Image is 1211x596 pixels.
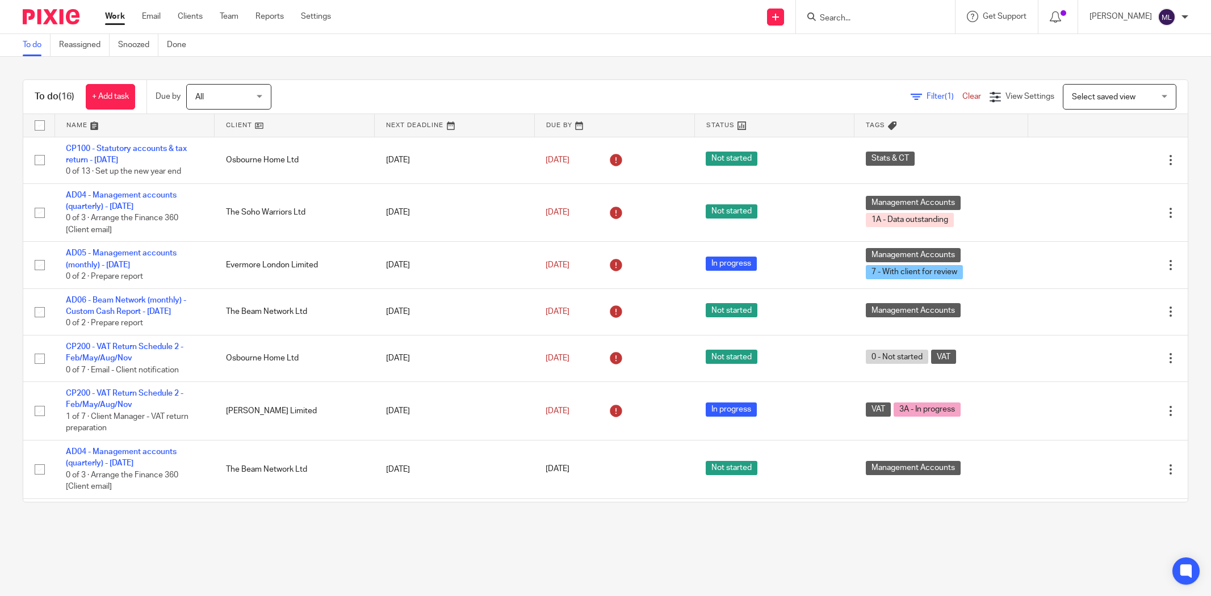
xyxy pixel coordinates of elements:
[66,366,179,374] span: 0 of 7 · Email - Client notification
[983,12,1026,20] span: Get Support
[66,471,178,491] span: 0 of 3 · Arrange the Finance 360 [Client email]
[375,242,535,288] td: [DATE]
[866,248,961,262] span: Management Accounts
[375,288,535,335] td: [DATE]
[546,407,569,415] span: [DATE]
[86,84,135,110] a: + Add task
[375,382,535,440] td: [DATE]
[866,213,954,227] span: 1A - Data outstanding
[546,156,569,164] span: [DATE]
[1005,93,1054,100] span: View Settings
[142,11,161,22] a: Email
[866,122,885,128] span: Tags
[167,34,195,56] a: Done
[66,448,177,467] a: AD04 - Management accounts (quarterly) - [DATE]
[546,354,569,362] span: [DATE]
[1072,93,1135,101] span: Select saved view
[59,34,110,56] a: Reassigned
[706,152,757,166] span: Not started
[706,257,757,271] span: In progress
[215,382,375,440] td: [PERSON_NAME] Limited
[866,402,891,417] span: VAT
[546,465,569,473] span: [DATE]
[931,350,956,364] span: VAT
[866,196,961,210] span: Management Accounts
[927,93,962,100] span: Filter
[706,303,757,317] span: Not started
[118,34,158,56] a: Snoozed
[301,11,331,22] a: Settings
[195,93,204,101] span: All
[215,335,375,381] td: Osbourne Home Ltd
[66,249,177,268] a: AD05 - Management accounts (monthly) - [DATE]
[375,498,535,545] td: [DATE]
[215,440,375,498] td: The Beam Network Ltd
[215,137,375,183] td: Osbourne Home Ltd
[66,145,187,164] a: CP100 - Statutory accounts & tax return - [DATE]
[375,137,535,183] td: [DATE]
[706,350,757,364] span: Not started
[866,303,961,317] span: Management Accounts
[215,183,375,242] td: The Soho Warriors Ltd
[156,91,181,102] p: Due by
[66,413,188,433] span: 1 of 7 · Client Manager - VAT return preparation
[375,440,535,498] td: [DATE]
[894,402,961,417] span: 3A - In progress
[215,242,375,288] td: Evermore London Limited
[66,343,183,362] a: CP200 - VAT Return Schedule 2 - Feb/May/Aug/Nov
[962,93,981,100] a: Clear
[66,320,143,328] span: 0 of 2 · Prepare report
[706,461,757,475] span: Not started
[58,92,74,101] span: (16)
[255,11,284,22] a: Reports
[220,11,238,22] a: Team
[66,167,181,175] span: 0 of 13 · Set up the new year end
[819,14,921,24] input: Search
[66,191,177,211] a: AD04 - Management accounts (quarterly) - [DATE]
[1090,11,1152,22] p: [PERSON_NAME]
[66,389,183,409] a: CP200 - VAT Return Schedule 2 - Feb/May/Aug/Nov
[23,9,79,24] img: Pixie
[866,350,928,364] span: 0 - Not started
[945,93,954,100] span: (1)
[35,91,74,103] h1: To do
[706,204,757,219] span: Not started
[866,152,915,166] span: Stats & CT
[706,402,757,417] span: In progress
[546,308,569,316] span: [DATE]
[1158,8,1176,26] img: svg%3E
[66,272,143,280] span: 0 of 2 · Prepare report
[375,335,535,381] td: [DATE]
[23,34,51,56] a: To do
[178,11,203,22] a: Clients
[215,288,375,335] td: The Beam Network Ltd
[546,208,569,216] span: [DATE]
[375,183,535,242] td: [DATE]
[105,11,125,22] a: Work
[66,296,186,316] a: AD06 - Beam Network (monthly) - Custom Cash Report - [DATE]
[866,461,961,475] span: Management Accounts
[546,261,569,269] span: [DATE]
[866,265,963,279] span: 7 - With client for review
[215,498,375,545] td: [PERSON_NAME] Studio Ltd
[66,215,178,234] span: 0 of 3 · Arrange the Finance 360 [Client email]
